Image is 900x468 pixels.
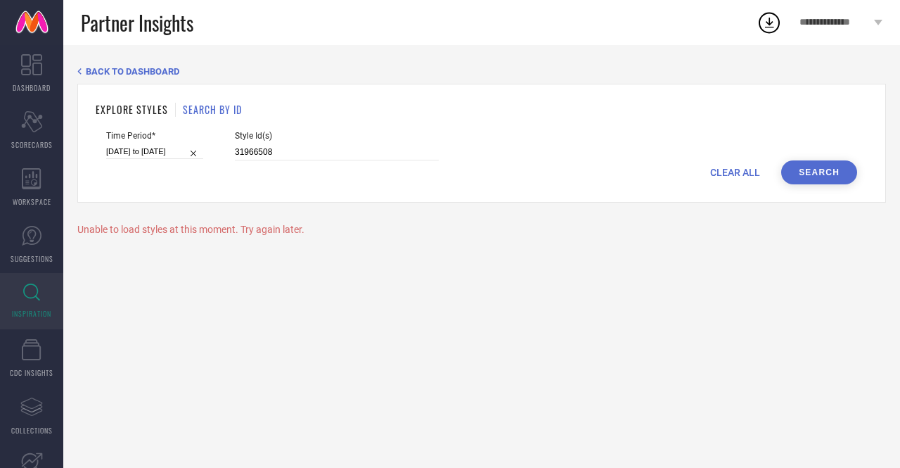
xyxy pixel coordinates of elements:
span: BACK TO DASHBOARD [86,66,179,77]
span: Partner Insights [81,8,193,37]
span: Time Period* [106,131,203,141]
span: Style Id(s) [235,131,439,141]
h1: EXPLORE STYLES [96,102,168,117]
input: Select time period [106,144,203,159]
span: COLLECTIONS [11,425,53,436]
span: DASHBOARD [13,82,51,93]
div: Open download list [757,10,782,35]
span: SCORECARDS [11,139,53,150]
span: CLEAR ALL [710,167,760,178]
button: Search [781,160,857,184]
span: SUGGESTIONS [11,253,53,264]
h1: SEARCH BY ID [183,102,242,117]
div: Unable to load styles at this moment. Try again later. [77,224,886,235]
span: CDC INSIGHTS [10,367,53,378]
span: WORKSPACE [13,196,51,207]
div: Back TO Dashboard [77,66,886,77]
input: Enter comma separated style ids e.g. 12345, 67890 [235,144,439,160]
span: INSPIRATION [12,308,51,319]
